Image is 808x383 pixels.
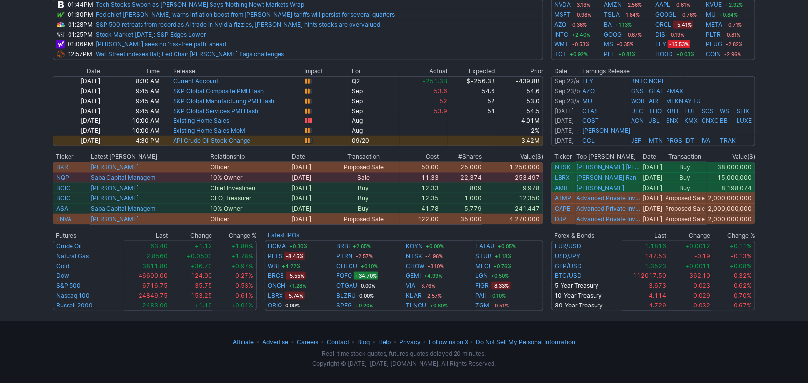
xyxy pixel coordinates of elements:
a: USD/JPY [555,252,580,260]
td: 253,497 [482,172,543,183]
a: [PERSON_NAME] Ran [576,174,636,182]
a: TLNCU [406,301,427,310]
th: Date [641,152,663,162]
td: Sale [327,172,400,183]
th: Cost [400,152,439,162]
span: +0.81% [617,50,637,58]
a: Sep 23/a [555,97,580,105]
a: PFE [604,49,615,59]
td: Before Market Open [551,86,582,96]
td: Officer [210,162,291,172]
td: -439.8B [495,76,543,86]
a: [PERSON_NAME] [91,184,139,191]
a: WS [720,107,729,115]
td: [DATE] [291,193,327,203]
a: Careers [297,338,318,345]
a: THO [649,107,662,115]
td: 4.01M [495,116,543,126]
td: 50.00 [400,162,439,172]
a: KOYN [406,241,423,251]
a: Advanced Private Investimentos Inova Simples (I.S.) [576,194,640,202]
td: 1,250,000 [482,162,543,172]
td: Sep [352,86,400,96]
a: Affiliate [233,338,254,345]
th: For [352,66,400,76]
span: +1.13% [614,21,633,29]
th: Relationship [210,152,291,162]
span: -0.53% [571,40,591,48]
a: CTAS [582,107,598,115]
a: MSFT [554,10,571,20]
td: Proposed Sale [663,203,707,214]
td: 9,978 [482,183,543,193]
a: Wall Street indexes flat; Fed Chair [PERSON_NAME] flags challenges [96,50,284,58]
a: SCS [702,107,714,115]
a: IDT [684,137,694,144]
a: LUXE [737,117,752,124]
td: 12.35 [400,193,439,203]
td: 8:30 AM [101,76,160,86]
td: [DATE] [641,172,663,183]
a: ONCH [268,281,285,291]
a: Advanced Private Investimentos Inova Simples (I.S.) [576,205,640,213]
a: GOOGL [655,10,676,20]
a: S&P 500 [56,282,81,289]
td: [DATE] [641,214,663,225]
a: MTN [649,137,663,144]
td: [DATE] [291,172,327,183]
td: [DATE] [641,183,663,193]
td: Buy [663,183,707,193]
a: PMAX [666,87,683,95]
a: NQP [56,174,69,181]
a: [DATE] [555,117,574,124]
td: 10% Owner [210,203,291,214]
td: Buy [663,172,707,183]
a: Dow [56,272,69,279]
td: Buy [327,183,400,193]
span: -251.3B [423,77,447,85]
a: BRBI [336,241,350,251]
a: BKR [56,163,68,171]
a: GBP/USD [555,262,582,269]
span: +0.92% [568,50,589,58]
th: Earnings Release [582,66,755,76]
td: 12,350 [482,193,543,203]
a: [PERSON_NAME] sees no 'risk-free path' ahead [96,40,226,48]
th: Latest [PERSON_NAME] [90,152,210,162]
a: S&P Global Composite PMI Flash [173,87,264,95]
td: 8,198,074 [707,183,755,193]
th: Last [124,231,168,241]
a: PLTR [706,30,721,39]
th: Date [53,66,101,76]
th: Value($) [707,152,755,162]
a: INTC [554,30,568,39]
td: 54.6 [448,86,495,96]
a: Advanced Private Investimentos Inova Simples (I.S.) [576,215,640,223]
td: -3.42M [495,136,543,146]
a: BRCB [268,271,284,281]
th: Release [173,66,304,76]
td: 2% [495,126,543,136]
td: [DATE] [641,203,663,214]
a: Existing Home Sales [173,117,229,124]
th: Time [101,66,160,76]
a: LBRX [555,174,570,181]
a: ZGM [476,301,490,310]
a: Fed chief [PERSON_NAME] warns inflation boost from [PERSON_NAME] tariffs will persist for several... [96,11,395,18]
a: ASA [56,205,68,212]
td: After Market Close [551,76,582,86]
a: PRGS [666,137,682,144]
span: -0.71% [725,21,744,29]
td: 54 [448,106,495,116]
td: 9:45 AM [101,106,160,116]
a: Sep 22/a [555,77,579,85]
td: Proposed Sale [327,162,400,172]
td: 2,000,000,000 [707,214,755,225]
span: -0.19% [667,31,686,38]
a: KLAR [406,291,422,301]
a: GNS [631,87,644,95]
a: Do Not Sell My Personal Information [476,338,575,345]
td: 10% Owner [210,172,291,183]
a: COIN [706,49,721,59]
a: SFIX [737,107,749,115]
